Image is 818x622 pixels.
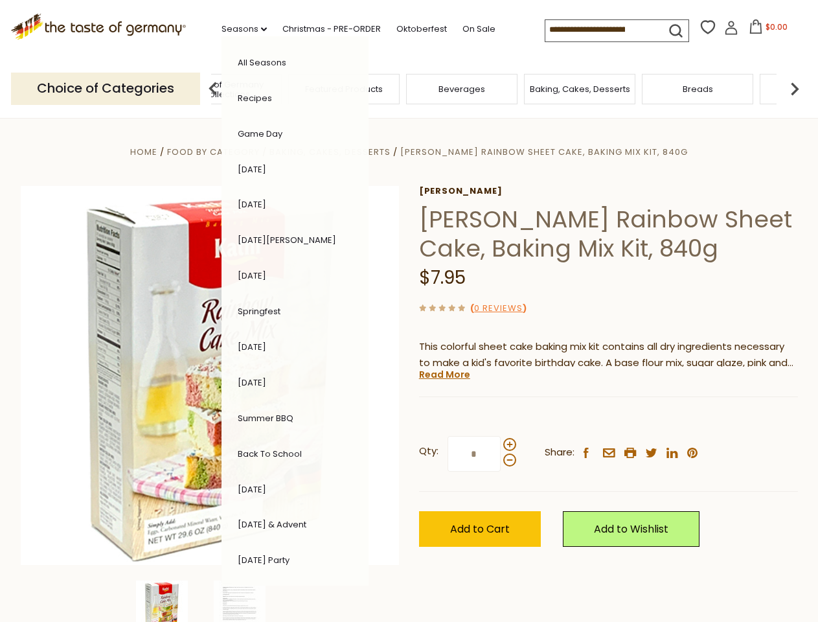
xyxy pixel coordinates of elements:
[545,444,574,461] span: Share:
[396,22,447,36] a: Oktoberfest
[238,483,266,496] a: [DATE]
[21,186,400,565] img: Kathi Rainbow Sheet Cake Mix
[419,511,541,547] button: Add to Cart
[238,554,290,566] a: [DATE] Party
[238,341,266,353] a: [DATE]
[400,146,688,158] a: [PERSON_NAME] Rainbow Sheet Cake, Baking Mix Kit, 840g
[419,186,798,196] a: [PERSON_NAME]
[419,339,798,371] p: This colorful sheet cake baking mix kit contains all dry ingredients necessary to make a kid's fa...
[448,436,501,472] input: Qty:
[419,443,438,459] strong: Qty:
[470,302,527,314] span: ( )
[238,412,293,424] a: Summer BBQ
[238,56,286,69] a: All Seasons
[11,73,200,104] p: Choice of Categories
[419,368,470,381] a: Read More
[474,302,523,316] a: 0 Reviews
[200,76,226,102] img: previous arrow
[238,128,282,140] a: Game Day
[462,22,495,36] a: On Sale
[563,511,699,547] a: Add to Wishlist
[130,146,157,158] a: Home
[683,84,713,94] a: Breads
[238,163,266,176] a: [DATE]
[238,305,280,317] a: Springfest
[238,92,272,104] a: Recipes
[238,448,302,460] a: Back to School
[438,84,485,94] a: Beverages
[450,522,510,536] span: Add to Cart
[766,21,788,32] span: $0.00
[419,265,466,290] span: $7.95
[782,76,808,102] img: next arrow
[238,234,336,246] a: [DATE][PERSON_NAME]
[167,146,260,158] a: Food By Category
[741,19,796,39] button: $0.00
[419,205,798,263] h1: [PERSON_NAME] Rainbow Sheet Cake, Baking Mix Kit, 840g
[222,22,267,36] a: Seasons
[530,84,630,94] a: Baking, Cakes, Desserts
[238,198,266,211] a: [DATE]
[238,376,266,389] a: [DATE]
[238,518,306,531] a: [DATE] & Advent
[282,22,381,36] a: Christmas - PRE-ORDER
[238,270,266,282] a: [DATE]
